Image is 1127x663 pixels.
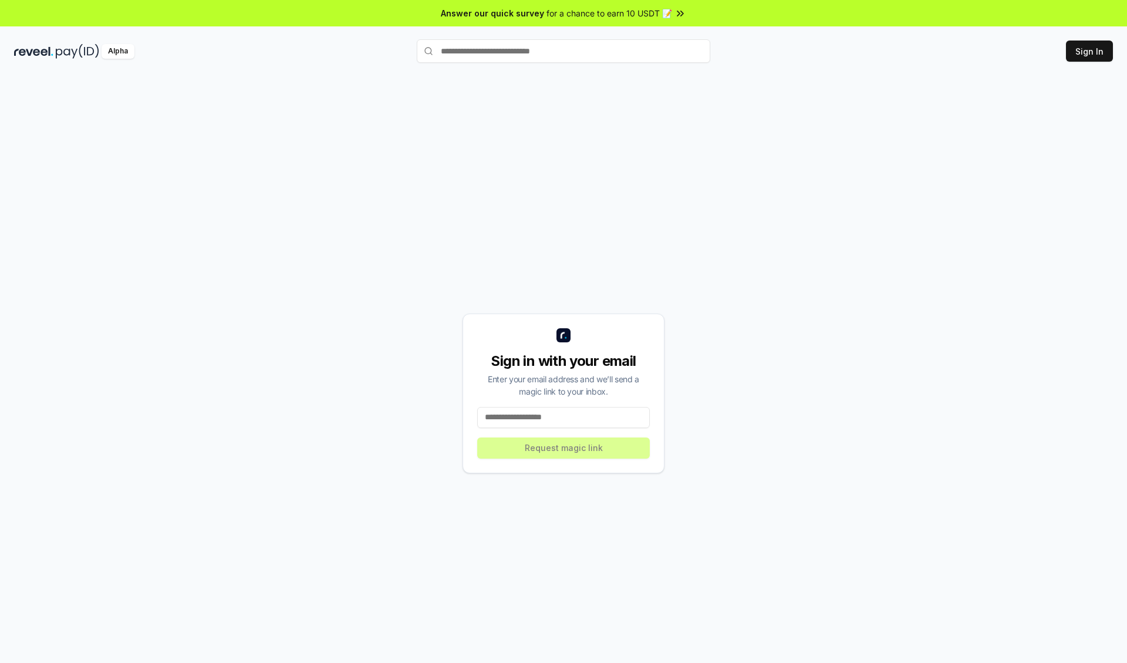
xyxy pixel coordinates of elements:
div: Enter your email address and we’ll send a magic link to your inbox. [477,373,650,398]
img: pay_id [56,44,99,59]
div: Alpha [102,44,134,59]
div: Sign in with your email [477,352,650,371]
span: for a chance to earn 10 USDT 📝 [546,7,672,19]
img: reveel_dark [14,44,53,59]
button: Sign In [1066,41,1113,62]
img: logo_small [556,328,571,342]
span: Answer our quick survey [441,7,544,19]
